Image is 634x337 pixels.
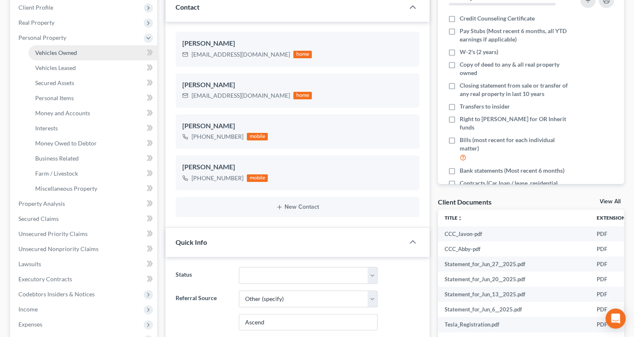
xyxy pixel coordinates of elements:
[18,260,41,267] span: Lawsuits
[12,196,157,211] a: Property Analysis
[28,60,157,75] a: Vehicles Leased
[12,241,157,257] a: Unsecured Nonpriority Claims
[176,3,199,11] span: Contact
[460,102,510,111] span: Transfers to insider
[445,215,463,221] a: Titleunfold_more
[18,275,72,283] span: Executory Contracts
[35,109,90,117] span: Money and Accounts
[606,308,626,329] div: Open Intercom Messenger
[18,215,59,222] span: Secured Claims
[35,124,58,132] span: Interests
[28,136,157,151] a: Money Owed to Debtor
[35,155,79,162] span: Business Related
[18,321,42,328] span: Expenses
[239,314,377,330] input: Other Referral Source
[28,45,157,60] a: Vehicles Owned
[460,14,535,23] span: Credit Counseling Certificate
[460,136,570,153] span: Bills (most recent for each individual matter)
[247,133,268,140] div: mobile
[35,185,97,192] span: Miscellaneous Property
[182,204,413,210] button: New Contact
[438,317,590,332] td: Tesla_Registration.pdf
[18,34,66,41] span: Personal Property
[182,80,413,90] div: [PERSON_NAME]
[438,226,590,241] td: CCC_Javon-pdf
[18,200,65,207] span: Property Analysis
[438,287,590,302] td: Statement_for_Jun_13__2025.pdf
[293,51,312,58] div: home
[18,19,54,26] span: Real Property
[460,48,498,56] span: W-2's (2 years)
[171,290,234,331] label: Referral Source
[460,27,570,44] span: Pay Stubs (Most recent 6 months, all YTD earnings if applicable)
[28,181,157,196] a: Miscellaneous Property
[438,272,590,287] td: Statement_for_Jun_20__2025.pdf
[28,151,157,166] a: Business Related
[171,267,234,284] label: Status
[12,257,157,272] a: Lawsuits
[191,50,290,59] div: [EMAIL_ADDRESS][DOMAIN_NAME]
[458,216,463,221] i: unfold_more
[182,121,413,131] div: [PERSON_NAME]
[35,140,97,147] span: Money Owed to Debtor
[18,306,38,313] span: Income
[182,39,413,49] div: [PERSON_NAME]
[35,79,74,86] span: Secured Assets
[247,174,268,182] div: mobile
[28,166,157,181] a: Farm / Livestock
[460,81,570,98] span: Closing statement from sale or transfer of any real property in last 10 years
[28,91,157,106] a: Personal Items
[35,49,77,56] span: Vehicles Owned
[35,94,74,101] span: Personal Items
[293,92,312,99] div: home
[191,174,243,182] div: [PHONE_NUMBER]
[191,132,243,141] div: [PHONE_NUMBER]
[191,91,290,100] div: [EMAIL_ADDRESS][DOMAIN_NAME]
[182,162,413,172] div: [PERSON_NAME]
[35,64,76,71] span: Vehicles Leased
[438,302,590,317] td: Statement_for_Jun_6__2025.pdf
[438,257,590,272] td: Statement_for_Jun_27__2025.pdf
[18,245,98,252] span: Unsecured Nonpriority Claims
[28,75,157,91] a: Secured Assets
[18,290,95,298] span: Codebtors Insiders & Notices
[460,115,570,132] span: Right to [PERSON_NAME] for OR Inherit funds
[176,238,207,246] span: Quick Info
[597,215,631,221] a: Extensionunfold_more
[28,121,157,136] a: Interests
[35,170,78,177] span: Farm / Livestock
[18,230,88,237] span: Unsecured Priority Claims
[12,226,157,241] a: Unsecured Priority Claims
[438,241,590,257] td: CCC_Abby-pdf
[600,199,621,205] a: View All
[460,60,570,77] span: Copy of deed to any & all real property owned
[438,197,492,206] div: Client Documents
[28,106,157,121] a: Money and Accounts
[12,211,157,226] a: Secured Claims
[18,4,53,11] span: Client Profile
[460,179,570,196] span: Contracts (Car loan / lease, residential lease, furniture purchase / lease)
[460,166,564,175] span: Bank statements (Most recent 6 months)
[12,272,157,287] a: Executory Contracts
